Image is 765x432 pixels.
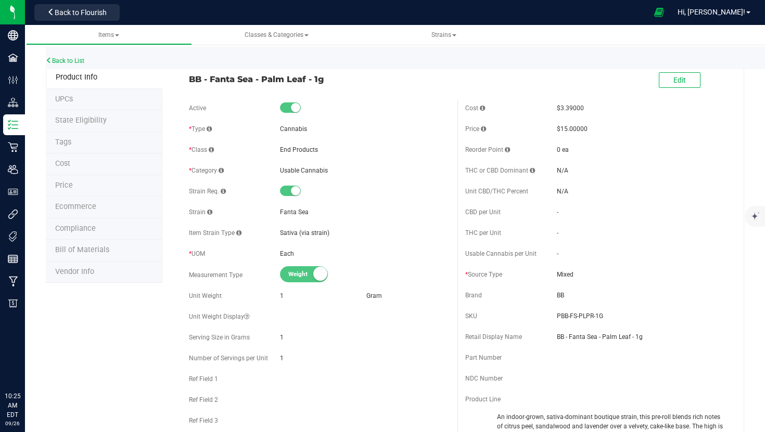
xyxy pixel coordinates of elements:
span: Sativa (via strain) [280,229,329,237]
span: Mixed [557,270,726,279]
span: Serving Size in Grams [189,334,250,341]
inline-svg: Billing [8,298,18,309]
span: Class [189,146,214,153]
inline-svg: Retail [8,142,18,152]
p: 09/26 [5,420,20,427]
span: $3.39000 [557,104,584,112]
button: Edit [659,72,700,88]
span: - [557,208,558,216]
span: Usable Cannabis [280,167,328,174]
span: Cost [465,104,485,112]
span: Ref Field 1 [189,375,218,383]
inline-svg: Integrations [8,209,18,219]
span: PBB-FS-PLPR-1G [557,311,726,321]
inline-svg: User Roles [8,187,18,197]
span: Fanta Sea [280,208,309,216]
span: Ecommerce [55,202,96,211]
inline-svg: Tags [8,231,18,242]
span: End Products [280,146,318,153]
span: Bill of Materials [55,245,109,254]
span: Price [465,125,486,133]
span: Edit [673,76,686,84]
inline-svg: Distribution [8,97,18,108]
span: Usable Cannabis per Unit [465,250,537,257]
p: 10:25 AM EDT [5,391,20,420]
span: Active [189,104,206,112]
span: Measurement Type [189,271,243,279]
span: Source Type [465,271,502,278]
span: Hi, [PERSON_NAME]! [678,8,745,16]
span: Unit Weight Display [189,313,249,320]
span: THC or CBD Dominant [465,167,535,174]
span: SKU [465,312,477,320]
span: Cost [55,159,70,168]
span: 1 [280,333,450,342]
span: BB - Fanta Sea - Palm Leaf - 1g [189,73,450,85]
span: THC per Unit [465,229,501,237]
span: Weight [288,267,335,282]
span: BB [557,291,726,300]
span: Unit CBD/THC Percent [465,188,528,195]
span: - [557,250,558,257]
button: Back to Flourish [34,4,120,21]
span: - [557,229,558,237]
span: N/A [557,188,568,195]
span: Part Number [465,354,502,361]
span: 1 [280,292,284,299]
span: BB - Fanta Sea - Palm Leaf - 1g [557,332,726,342]
span: Retail Display Name [465,333,522,341]
span: CBD per Unit [465,208,501,216]
span: Back to Flourish [55,8,107,17]
inline-svg: Users [8,164,18,175]
inline-svg: Reports [8,254,18,264]
span: UOM [189,250,205,257]
inline-svg: Company [8,30,18,41]
span: 1 [280,354,450,363]
span: Number of Servings per Unit [189,355,268,362]
span: Tag [55,95,73,103]
iframe: Resource center [10,349,42,380]
span: Type [189,125,212,133]
span: Tag [55,116,107,125]
span: Unit Weight [189,292,222,299]
span: Product Info [56,73,97,82]
span: Price [55,181,73,190]
a: Back to List [46,57,84,64]
span: Tag [55,138,71,147]
span: Ref Field 3 [189,417,218,424]
inline-svg: Inventory [8,120,18,130]
span: Items [98,31,119,38]
span: Each [280,250,294,257]
span: NDC Number [465,375,503,382]
span: Item Strain Type [189,229,241,237]
span: Strain Req. [189,188,226,195]
span: Strain [189,208,212,216]
span: $15.00000 [557,125,588,133]
span: Cannabis [280,125,307,133]
span: Compliance [55,224,96,233]
span: N/A [557,167,568,174]
inline-svg: Facilities [8,53,18,63]
span: Ref Field 2 [189,396,218,403]
inline-svg: Configuration [8,75,18,85]
span: Category [189,167,224,174]
span: Product Line [465,396,501,403]
span: Classes & Categories [245,31,309,38]
span: 0 ea [557,146,569,153]
span: Open Ecommerce Menu [647,2,671,22]
i: Custom display text for unit weight (e.g., '1.25 g', '1 gram (0.035 oz)', '1 cookie (10mg THC)') [244,313,249,320]
span: Brand [465,292,482,299]
span: Vendor Info [55,267,94,276]
span: Strains [431,31,456,38]
span: Gram [366,292,382,299]
span: Reorder Point [465,146,510,153]
inline-svg: Manufacturing [8,276,18,286]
